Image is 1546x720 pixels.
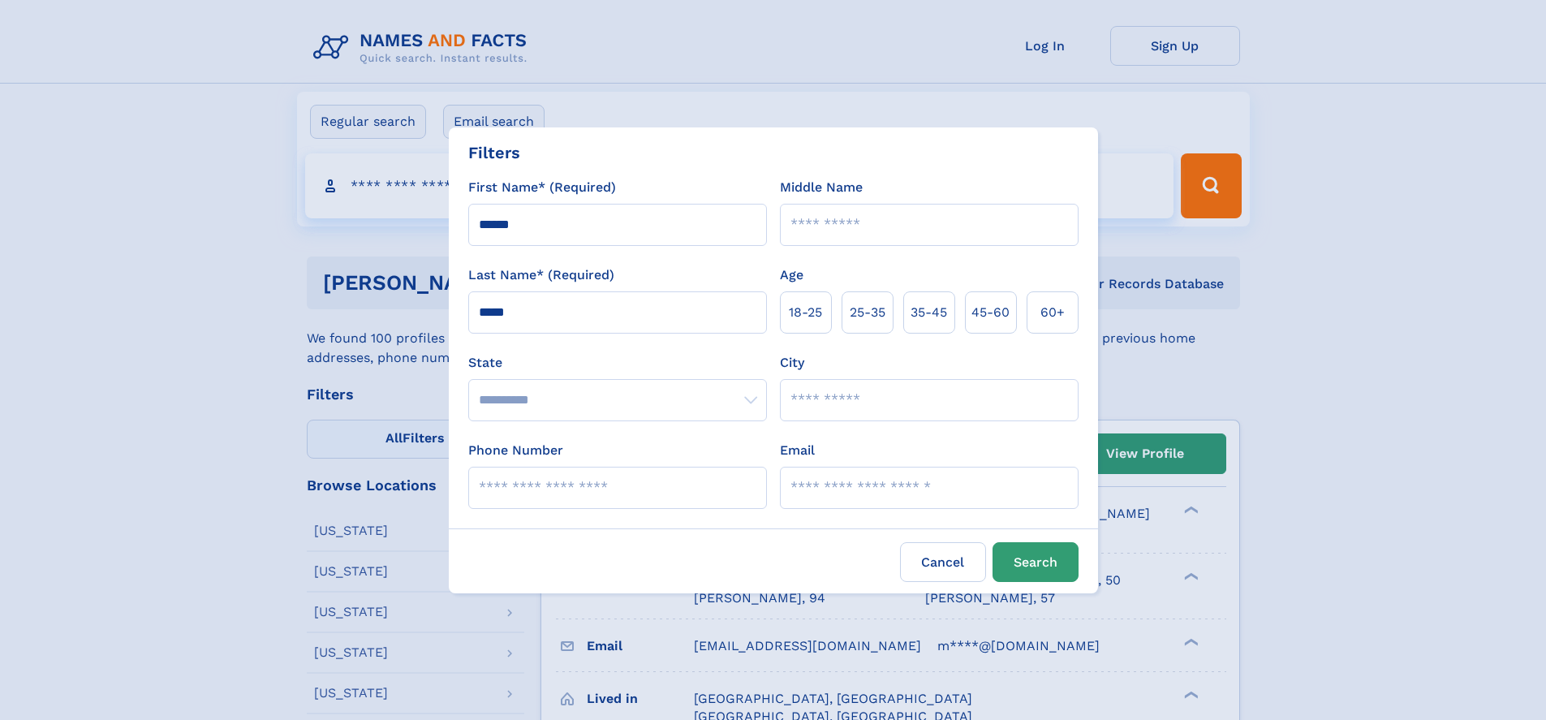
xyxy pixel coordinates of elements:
label: Age [780,265,803,285]
button: Search [993,542,1079,582]
label: Middle Name [780,178,863,197]
span: 25‑35 [850,303,885,322]
label: Email [780,441,815,460]
label: Phone Number [468,441,563,460]
div: Filters [468,140,520,165]
label: State [468,353,767,373]
label: City [780,353,804,373]
span: 60+ [1040,303,1065,322]
span: 35‑45 [911,303,947,322]
label: First Name* (Required) [468,178,616,197]
label: Last Name* (Required) [468,265,614,285]
span: 18‑25 [789,303,822,322]
label: Cancel [900,542,986,582]
span: 45‑60 [971,303,1010,322]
